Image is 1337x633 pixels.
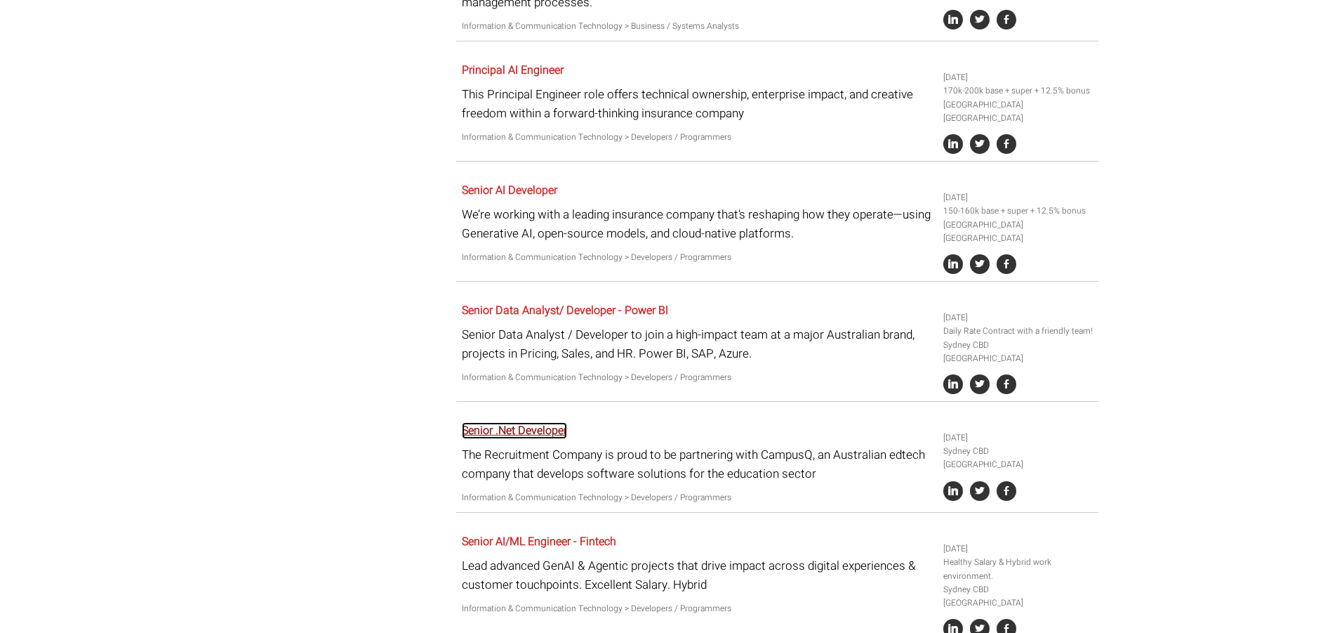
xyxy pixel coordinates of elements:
li: [DATE] [943,191,1093,204]
li: [GEOGRAPHIC_DATA] [GEOGRAPHIC_DATA] [943,218,1093,245]
li: 150-160k base + super + 12.5% bonus [943,204,1093,218]
li: 170k-200k base + super + 12.5% bonus [943,84,1093,98]
li: [GEOGRAPHIC_DATA] [GEOGRAPHIC_DATA] [943,98,1093,125]
p: Senior Data Analyst / Developer to join a high-impact team at a major Australian brand, projects ... [462,325,933,363]
li: [DATE] [943,71,1093,84]
li: [DATE] [943,311,1093,325]
p: Information & Communication Technology > Developers / Programmers [462,251,933,264]
a: Senior Data Analyst/ Developer - Power BI [462,302,668,319]
p: This Principal Engineer role offers technical ownership, enterprise impact, and creative freedom ... [462,85,933,123]
p: Information & Communication Technology > Developers / Programmers [462,491,933,504]
a: Senior AI Developer [462,182,557,199]
p: Information & Communication Technology > Developers / Programmers [462,602,933,615]
p: Information & Communication Technology > Business / Systems Analysts [462,20,933,33]
a: Senior .Net Developer [462,422,567,439]
a: Principal AI Engineer [462,62,564,79]
li: Daily Rate Contract with a friendly team! [943,325,1093,338]
li: Sydney CBD [GEOGRAPHIC_DATA] [943,445,1093,471]
p: Lead advanced GenAI & Agentic projects that drive impact across digital experiences & customer to... [462,556,933,594]
a: Senior AI/ML Engineer - Fintech [462,533,616,550]
p: Information & Communication Technology > Developers / Programmers [462,371,933,384]
p: Information & Communication Technology > Developers / Programmers [462,131,933,144]
p: The Recruitment Company is proud to be partnering with CampusQ, an Australian edtech company that... [462,445,933,483]
p: We’re working with a leading insurance company that’s reshaping how they operate—using Generative... [462,205,933,243]
li: Sydney CBD [GEOGRAPHIC_DATA] [943,339,1093,365]
li: [DATE] [943,431,1093,445]
li: Sydney CBD [GEOGRAPHIC_DATA] [943,583,1093,610]
li: [DATE] [943,542,1093,556]
li: Healthy Salary & Hybrid work environment. [943,556,1093,582]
